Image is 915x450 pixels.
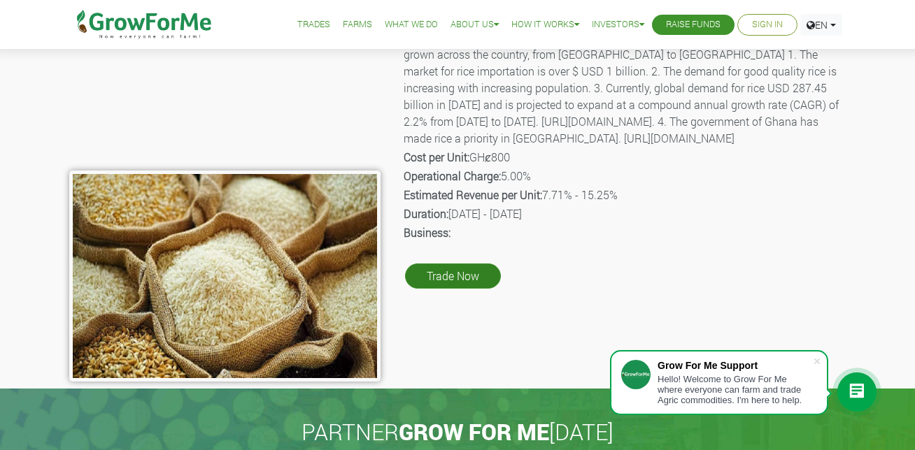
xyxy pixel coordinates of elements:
div: Hello! Welcome to Grow For Me where everyone can farm and trade Agric commodities. I'm here to help. [658,374,813,405]
a: How it Works [511,17,579,32]
img: growforme image [69,170,381,382]
a: Raise Funds [666,17,721,32]
h2: PARTNER [DATE] [75,419,840,445]
a: EN [800,14,842,36]
a: Trades [297,17,330,32]
b: Business: [404,225,451,240]
a: Investors [592,17,644,32]
a: What We Do [385,17,438,32]
a: Sign In [752,17,783,32]
a: Farms [343,17,372,32]
span: GROW FOR ME [399,416,549,447]
b: Estimated Revenue per Unit: [404,187,542,202]
a: About Us [451,17,499,32]
b: Duration: [404,206,448,221]
p: 5.00% [404,168,844,184]
p: [DATE] - [DATE] [404,205,844,222]
a: Trade Now [405,263,501,289]
p: 7.71% - 15.25% [404,187,844,203]
div: Grow For Me Support [658,360,813,371]
b: Cost per Unit: [404,150,469,164]
p: GHȼ800 [404,149,844,166]
b: Operational Charge: [404,168,501,183]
